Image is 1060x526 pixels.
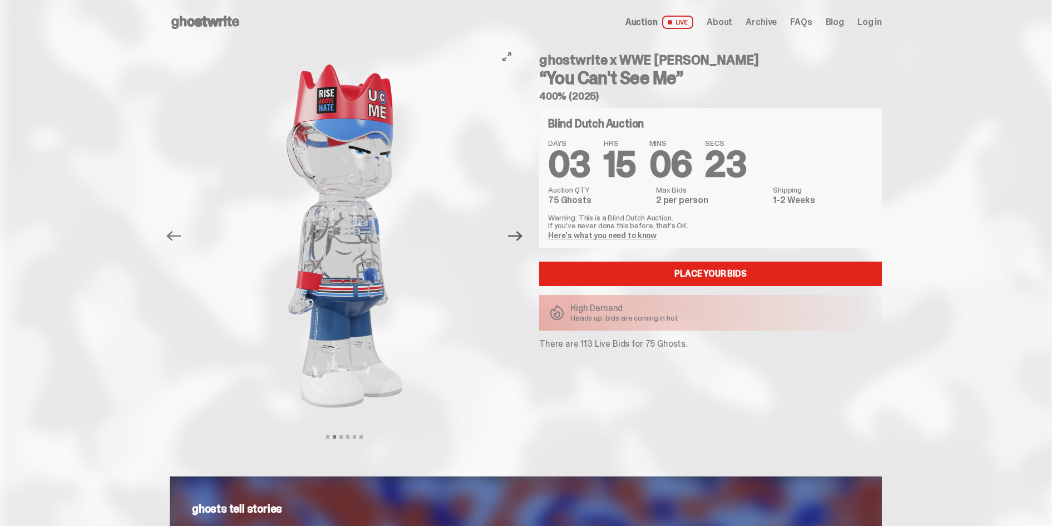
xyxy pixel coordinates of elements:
a: Auction LIVE [625,16,693,29]
span: SECS [705,139,746,147]
span: DAYS [548,139,590,147]
button: View full-screen [500,50,514,63]
dd: 2 per person [656,196,766,205]
a: About [707,18,732,27]
dt: Shipping [773,186,873,194]
h3: “You Can't See Me” [539,69,882,87]
button: View slide 2 [333,435,336,439]
a: Here's what you need to know [548,230,657,240]
dt: Max Bids [656,186,766,194]
button: View slide 5 [353,435,356,439]
span: LIVE [662,16,694,29]
p: Warning: This is a Blind Dutch Auction. If you’ve never done this before, that’s OK. [548,214,873,229]
span: 06 [649,141,692,188]
dd: 1-2 Weeks [773,196,873,205]
span: HRS [604,139,636,147]
span: Auction [625,18,658,27]
dd: 75 Ghosts [548,196,649,205]
h4: Blind Dutch Auction [548,118,644,129]
img: John_Cena_Hero_3.png [191,45,497,427]
span: 23 [705,141,746,188]
button: View slide 6 [359,435,363,439]
button: Next [503,224,527,248]
button: View slide 4 [346,435,349,439]
button: View slide 3 [339,435,343,439]
button: Previous [161,224,186,248]
span: 15 [604,141,636,188]
a: FAQs [790,18,812,27]
a: Place your Bids [539,262,882,286]
a: Log in [857,18,882,27]
p: High Demand [570,304,678,313]
h4: ghostwrite x WWE [PERSON_NAME] [539,53,882,67]
p: Heads up: bids are coming in hot [570,314,678,322]
dt: Auction QTY [548,186,649,194]
button: View slide 1 [326,435,329,439]
h5: 400% (2025) [539,91,882,101]
span: 03 [548,141,590,188]
a: Archive [746,18,777,27]
a: Blog [826,18,844,27]
p: There are 113 Live Bids for 75 Ghosts. [539,340,882,348]
span: MINS [649,139,692,147]
p: ghosts tell stories [192,503,860,514]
